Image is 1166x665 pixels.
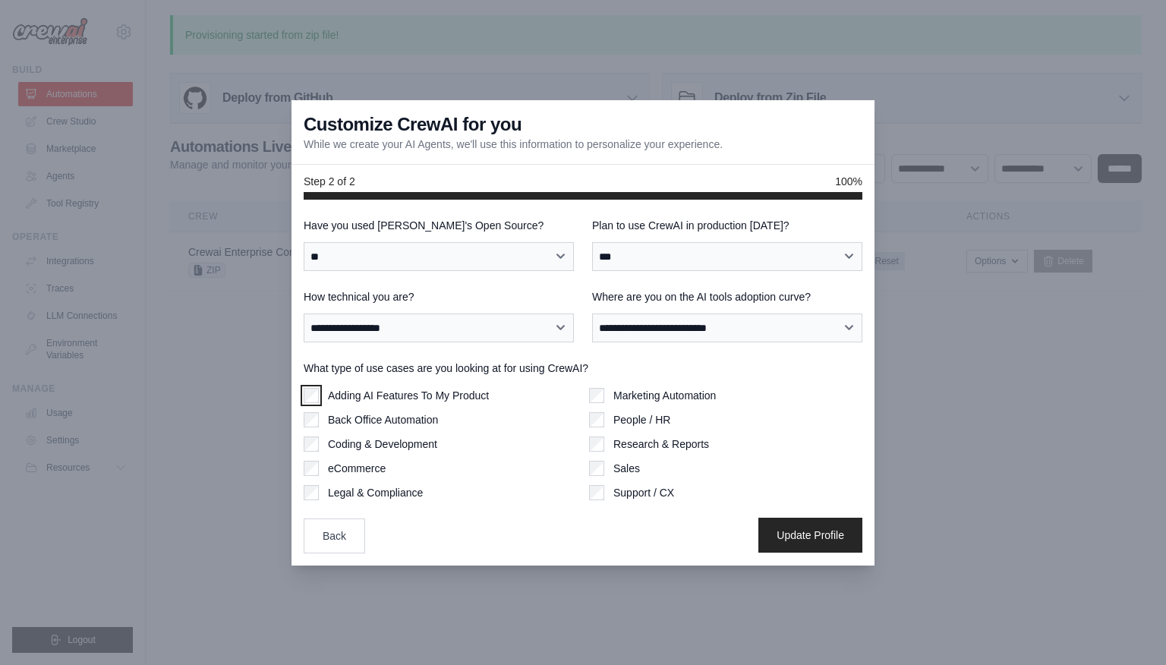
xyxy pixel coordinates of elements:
label: Plan to use CrewAI in production [DATE]? [592,218,862,233]
label: Support / CX [613,485,674,500]
label: Research & Reports [613,437,709,452]
label: eCommerce [328,461,386,476]
label: Coding & Development [328,437,437,452]
label: How technical you are? [304,289,574,304]
button: Update Profile [758,518,862,553]
p: While we create your AI Agents, we'll use this information to personalize your experience. [304,137,723,152]
span: 100% [835,174,862,189]
label: What type of use cases are you looking at for using CrewAI? [304,361,862,376]
label: Sales [613,461,640,476]
label: Legal & Compliance [328,485,423,500]
label: Adding AI Features To My Product [328,388,489,403]
label: Have you used [PERSON_NAME]'s Open Source? [304,218,574,233]
label: Back Office Automation [328,412,438,427]
label: Marketing Automation [613,388,716,403]
label: People / HR [613,412,670,427]
h3: Customize CrewAI for you [304,112,522,137]
label: Where are you on the AI tools adoption curve? [592,289,862,304]
button: Back [304,518,365,553]
span: Step 2 of 2 [304,174,355,189]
